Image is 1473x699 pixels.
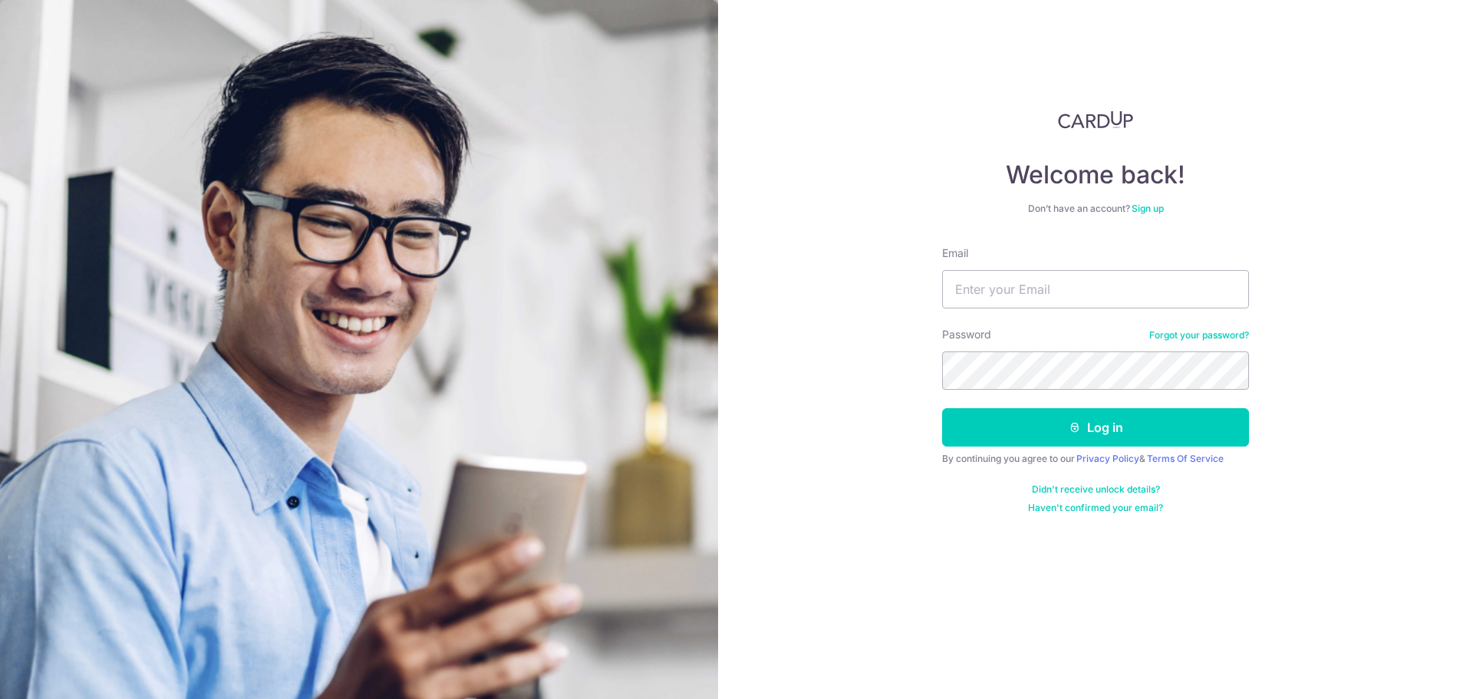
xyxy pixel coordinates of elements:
div: Don’t have an account? [942,203,1249,215]
a: Sign up [1132,203,1164,214]
input: Enter your Email [942,270,1249,308]
a: Privacy Policy [1076,453,1139,464]
img: CardUp Logo [1058,110,1133,129]
a: Didn't receive unlock details? [1032,483,1160,496]
label: Password [942,327,991,342]
h4: Welcome back! [942,160,1249,190]
label: Email [942,246,968,261]
a: Haven't confirmed your email? [1028,502,1163,514]
button: Log in [942,408,1249,447]
a: Terms Of Service [1147,453,1224,464]
div: By continuing you agree to our & [942,453,1249,465]
a: Forgot your password? [1149,329,1249,341]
